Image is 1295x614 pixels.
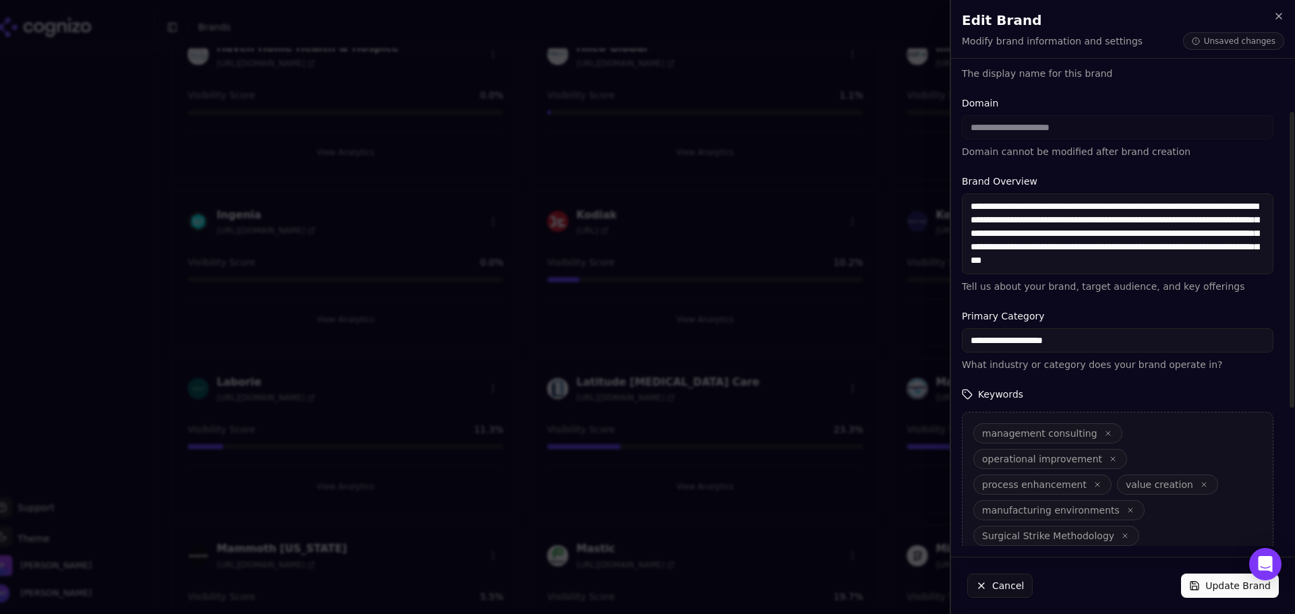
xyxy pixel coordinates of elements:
[1181,574,1279,598] button: Update Brand
[967,574,1033,598] button: Cancel
[982,503,1120,517] span: manufacturing environments
[982,427,1097,440] span: management consulting
[962,388,1273,401] label: Keywords
[962,34,1143,48] p: Modify brand information and settings
[982,478,1087,491] span: process enhancement
[962,145,1273,158] p: Domain cannot be modified after brand creation
[982,452,1102,466] span: operational improvement
[982,529,1114,543] span: Surgical Strike Methodology
[962,309,1273,323] label: Primary Category
[1183,32,1284,50] span: Unsaved changes
[962,67,1273,80] p: The display name for this brand
[1126,478,1193,491] span: value creation
[962,280,1273,293] p: Tell us about your brand, target audience, and key offerings
[962,96,1273,110] label: Domain
[962,11,1284,30] h2: Edit Brand
[962,358,1273,371] p: What industry or category does your brand operate in?
[962,175,1273,188] label: Brand Overview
